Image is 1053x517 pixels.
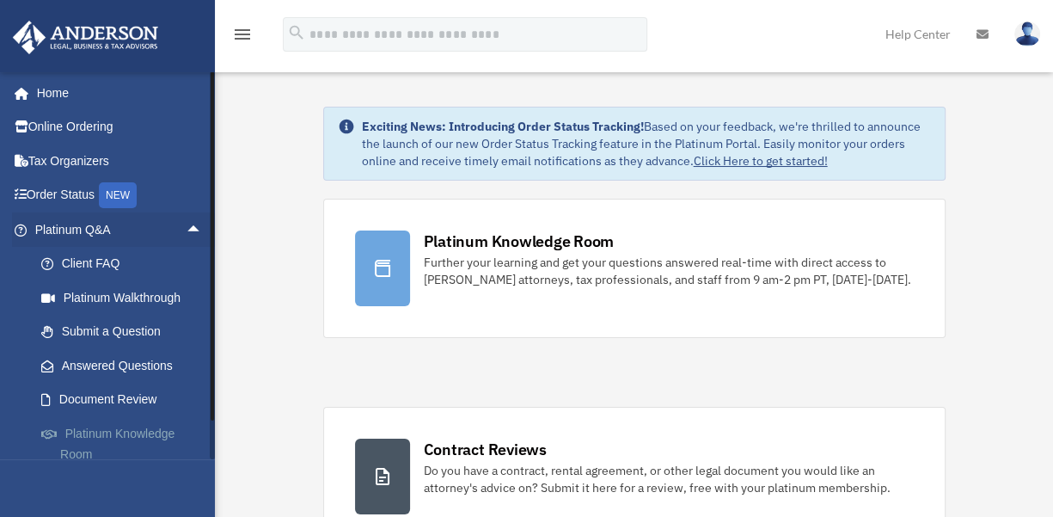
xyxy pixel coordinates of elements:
[24,247,229,281] a: Client FAQ
[287,23,306,42] i: search
[186,212,220,248] span: arrow_drop_up
[12,76,220,110] a: Home
[232,30,253,45] a: menu
[24,383,229,417] a: Document Review
[1014,22,1040,46] img: User Pic
[24,280,229,315] a: Platinum Walkthrough
[24,348,229,383] a: Answered Questions
[362,119,644,134] strong: Exciting News: Introducing Order Status Tracking!
[424,439,547,460] div: Contract Reviews
[12,178,229,213] a: Order StatusNEW
[694,153,828,169] a: Click Here to get started!
[12,144,229,178] a: Tax Organizers
[424,231,615,252] div: Platinum Knowledge Room
[424,462,914,496] div: Do you have a contract, rental agreement, or other legal document you would like an attorney's ad...
[424,254,914,288] div: Further your learning and get your questions answered real-time with direct access to [PERSON_NAM...
[12,110,229,145] a: Online Ordering
[323,199,946,338] a: Platinum Knowledge Room Further your learning and get your questions answered real-time with dire...
[12,212,229,247] a: Platinum Q&Aarrow_drop_up
[362,118,931,169] div: Based on your feedback, we're thrilled to announce the launch of our new Order Status Tracking fe...
[99,182,137,208] div: NEW
[24,315,229,349] a: Submit a Question
[24,416,229,471] a: Platinum Knowledge Room
[232,24,253,45] i: menu
[8,21,163,54] img: Anderson Advisors Platinum Portal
